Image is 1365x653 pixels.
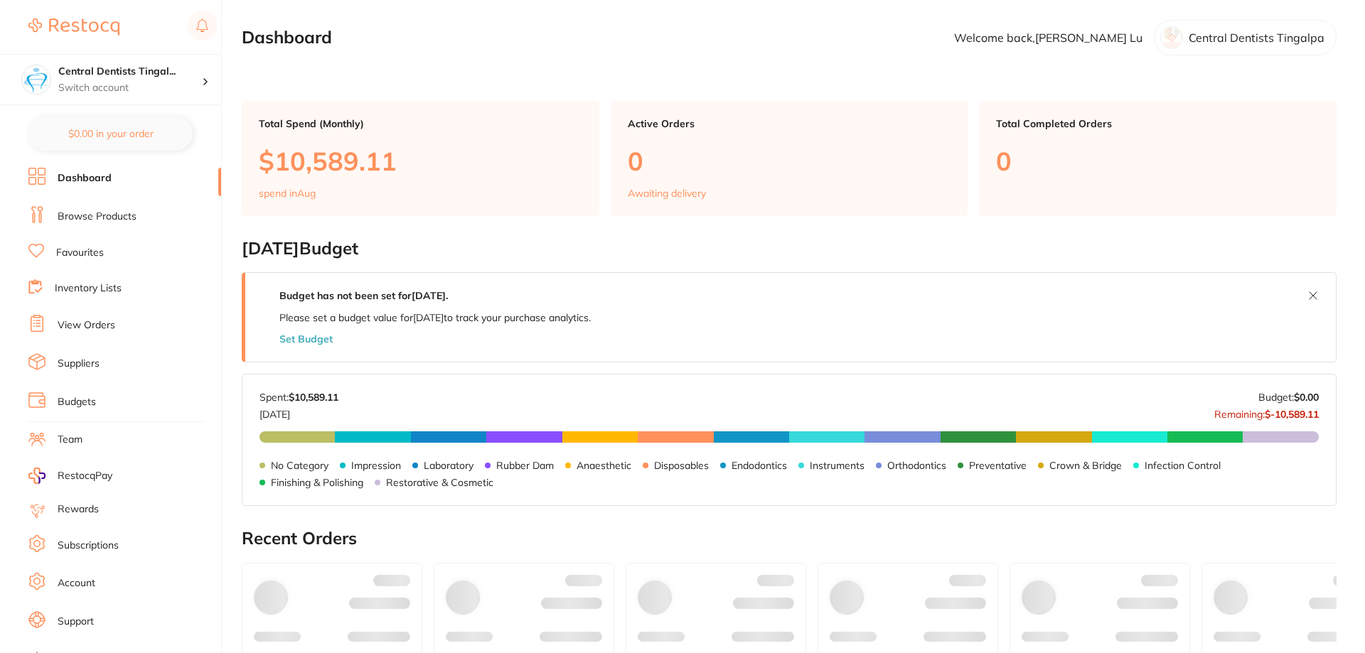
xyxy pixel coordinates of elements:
p: Please set a budget value for [DATE] to track your purchase analytics. [279,312,591,323]
h2: Recent Orders [242,529,1337,549]
strong: $10,589.11 [289,391,338,404]
p: Switch account [58,81,202,95]
p: 0 [628,146,951,176]
p: Awaiting delivery [628,188,706,199]
p: Disposables [654,460,709,471]
p: No Category [271,460,328,471]
p: Total Spend (Monthly) [259,118,582,129]
a: Dashboard [58,171,112,185]
span: RestocqPay [58,469,112,483]
a: Browse Products [58,210,136,224]
a: Subscriptions [58,539,119,553]
p: Infection Control [1145,460,1221,471]
strong: Budget has not been set for [DATE] . [279,289,448,302]
a: View Orders [58,318,115,333]
h4: Central Dentists Tingalpa [58,65,202,79]
p: Central Dentists Tingalpa [1189,31,1324,44]
button: $0.00 in your order [28,117,193,151]
p: $10,589.11 [259,146,582,176]
p: Active Orders [628,118,951,129]
p: [DATE] [259,403,338,420]
p: Restorative & Cosmetic [386,477,493,488]
p: Rubber Dam [496,460,554,471]
a: Rewards [58,502,99,517]
a: RestocqPay [28,468,112,484]
p: Remaining: [1214,403,1319,420]
p: Welcome back, [PERSON_NAME] Lu [954,31,1142,44]
p: Budget: [1258,392,1319,403]
img: Restocq Logo [28,18,119,36]
a: Team [58,433,82,447]
p: Finishing & Polishing [271,477,363,488]
img: RestocqPay [28,468,45,484]
img: Central Dentists Tingalpa [22,65,50,94]
p: Laboratory [424,460,473,471]
h2: Dashboard [242,28,332,48]
p: 0 [996,146,1319,176]
button: Set Budget [279,333,333,345]
a: Account [58,576,95,590]
strong: $-10,589.11 [1265,408,1319,421]
a: Inventory Lists [55,281,122,296]
p: Orthodontics [887,460,946,471]
a: Restocq Logo [28,11,119,43]
a: Support [58,615,94,629]
p: Preventative [969,460,1027,471]
h2: [DATE] Budget [242,239,1337,259]
p: Impression [351,460,401,471]
p: Spent: [259,392,338,403]
a: Active Orders0Awaiting delivery [611,101,968,216]
a: Total Completed Orders0 [979,101,1337,216]
a: Budgets [58,395,96,409]
p: Endodontics [732,460,787,471]
p: Instruments [810,460,864,471]
p: spend in Aug [259,188,316,199]
p: Crown & Bridge [1049,460,1122,471]
a: Total Spend (Monthly)$10,589.11spend inAug [242,101,599,216]
a: Suppliers [58,357,100,371]
a: Favourites [56,246,104,260]
p: Anaesthetic [577,460,631,471]
strong: $0.00 [1294,391,1319,404]
p: Total Completed Orders [996,118,1319,129]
